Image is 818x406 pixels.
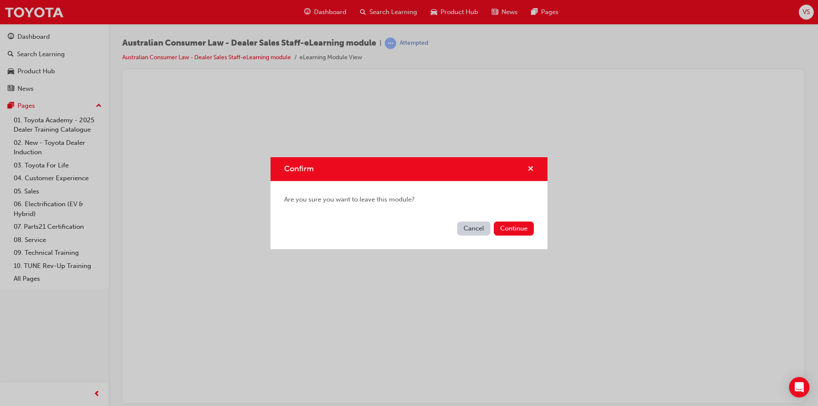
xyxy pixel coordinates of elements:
[527,166,534,173] span: cross-icon
[527,164,534,175] button: cross-icon
[457,222,490,236] button: Cancel
[271,157,547,249] div: Confirm
[271,181,547,218] div: Are you sure you want to leave this module?
[284,164,314,173] span: Confirm
[789,377,809,397] div: Open Intercom Messenger
[494,222,534,236] button: Continue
